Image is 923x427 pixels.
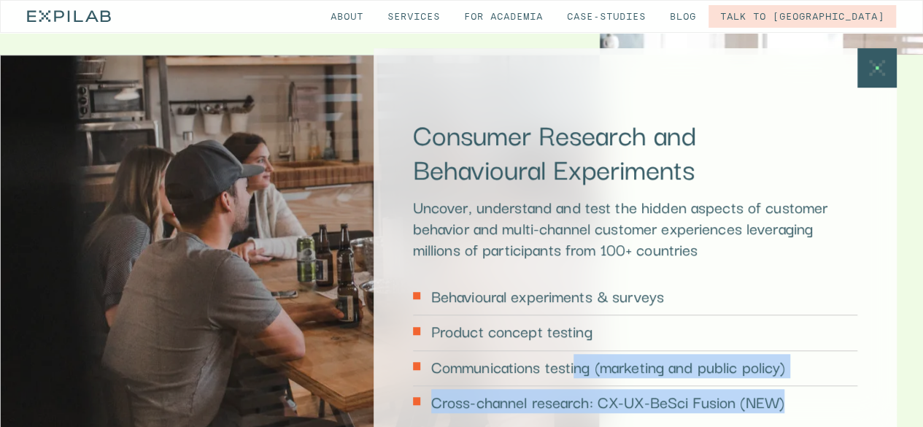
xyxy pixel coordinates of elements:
[708,5,896,28] a: Talk to [GEOGRAPHIC_DATA]
[658,5,708,28] a: Blog
[431,391,784,412] p: Cross-channel research: CX-UX-BeSci Fusion (NEW)
[555,5,657,28] a: Case-studies
[27,1,111,32] a: home
[431,320,592,341] p: Product concept testing
[413,116,727,185] h2: Consumer Research and Behavioural Experiments
[319,5,375,28] a: About
[452,5,555,28] a: for Academia
[413,196,858,260] p: Uncover, understand and test the hidden aspects of customer behavior and multi-channel customer e...
[431,355,786,377] p: Communications testing (marketing and public policy)
[376,5,452,28] a: Services
[431,285,664,306] p: Behavioural experiments & surveys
